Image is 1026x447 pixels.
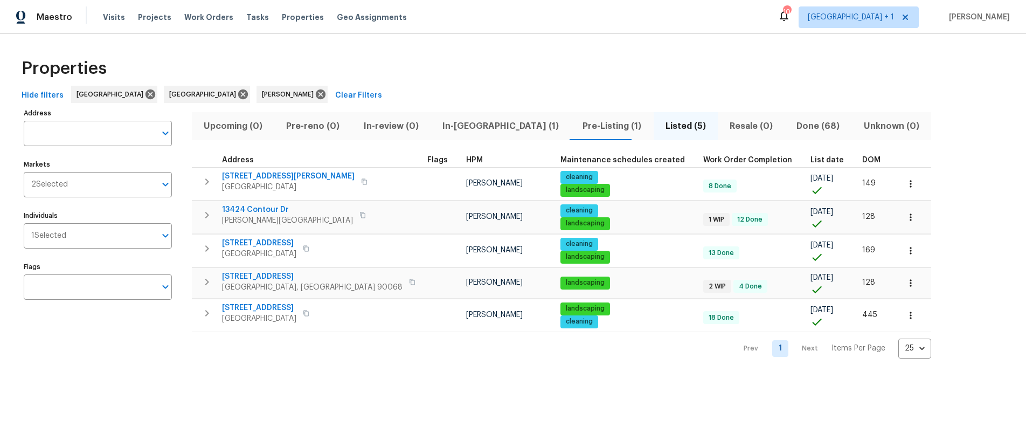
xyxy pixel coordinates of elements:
[862,213,875,221] span: 128
[808,12,894,23] span: [GEOGRAPHIC_DATA] + 1
[256,86,328,103] div: [PERSON_NAME]
[158,126,173,141] button: Open
[561,185,609,195] span: landscaping
[858,119,925,134] span: Unknown (0)
[222,171,355,182] span: [STREET_ADDRESS][PERSON_NAME]
[222,302,296,313] span: [STREET_ADDRESS]
[466,213,523,221] span: [PERSON_NAME]
[17,86,68,106] button: Hide filters
[331,86,386,106] button: Clear Filters
[31,231,66,240] span: 1 Selected
[862,180,876,187] span: 149
[222,249,296,259] span: [GEOGRAPHIC_DATA]
[337,12,407,23] span: Geo Assignments
[945,12,1010,23] span: [PERSON_NAME]
[103,12,125,23] span: Visits
[734,282,766,291] span: 4 Done
[138,12,171,23] span: Projects
[810,208,833,216] span: [DATE]
[704,215,729,224] span: 1 WIP
[281,119,345,134] span: Pre-reno (0)
[184,12,233,23] span: Work Orders
[22,89,64,102] span: Hide filters
[704,182,736,191] span: 8 Done
[810,156,844,164] span: List date
[703,156,792,164] span: Work Order Completion
[77,89,148,100] span: [GEOGRAPHIC_DATA]
[158,228,173,243] button: Open
[466,156,483,164] span: HPM
[37,12,72,23] span: Maestro
[282,12,324,23] span: Properties
[791,119,845,134] span: Done (68)
[222,282,403,293] span: [GEOGRAPHIC_DATA], [GEOGRAPHIC_DATA] 90068
[810,306,833,314] span: [DATE]
[561,278,609,287] span: landscaping
[246,13,269,21] span: Tasks
[24,161,172,168] label: Markets
[810,242,833,249] span: [DATE]
[466,246,523,254] span: [PERSON_NAME]
[24,110,172,116] label: Address
[222,204,353,215] span: 13424 Contour Dr
[810,175,833,182] span: [DATE]
[466,180,523,187] span: [PERSON_NAME]
[24,212,172,219] label: Individuals
[222,238,296,249] span: [STREET_ADDRESS]
[358,119,424,134] span: In-review (0)
[561,206,597,215] span: cleaning
[335,89,382,102] span: Clear Filters
[71,86,157,103] div: [GEOGRAPHIC_DATA]
[831,343,885,354] p: Items Per Page
[862,246,875,254] span: 169
[660,119,711,134] span: Listed (5)
[222,215,353,226] span: [PERSON_NAME][GEOGRAPHIC_DATA]
[222,182,355,192] span: [GEOGRAPHIC_DATA]
[262,89,318,100] span: [PERSON_NAME]
[466,279,523,286] span: [PERSON_NAME]
[898,334,931,362] div: 25
[561,317,597,326] span: cleaning
[24,264,172,270] label: Flags
[704,313,738,322] span: 18 Done
[561,304,609,313] span: landscaping
[169,89,240,100] span: [GEOGRAPHIC_DATA]
[561,173,597,182] span: cleaning
[724,119,778,134] span: Resale (0)
[783,6,791,17] div: 10
[222,156,254,164] span: Address
[437,119,564,134] span: In-[GEOGRAPHIC_DATA] (1)
[561,219,609,228] span: landscaping
[466,311,523,319] span: [PERSON_NAME]
[733,339,931,359] nav: Pagination Navigation
[222,313,296,324] span: [GEOGRAPHIC_DATA]
[561,239,597,249] span: cleaning
[158,279,173,294] button: Open
[577,119,647,134] span: Pre-Listing (1)
[862,279,875,286] span: 128
[198,119,268,134] span: Upcoming (0)
[222,271,403,282] span: [STREET_ADDRESS]
[22,63,107,74] span: Properties
[561,252,609,262] span: landscaping
[862,311,877,319] span: 445
[772,340,788,357] a: Goto page 1
[158,177,173,192] button: Open
[704,282,730,291] span: 2 WIP
[164,86,250,103] div: [GEOGRAPHIC_DATA]
[810,274,833,281] span: [DATE]
[733,215,767,224] span: 12 Done
[704,249,738,258] span: 13 Done
[560,156,685,164] span: Maintenance schedules created
[427,156,448,164] span: Flags
[862,156,881,164] span: DOM
[31,180,68,189] span: 2 Selected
